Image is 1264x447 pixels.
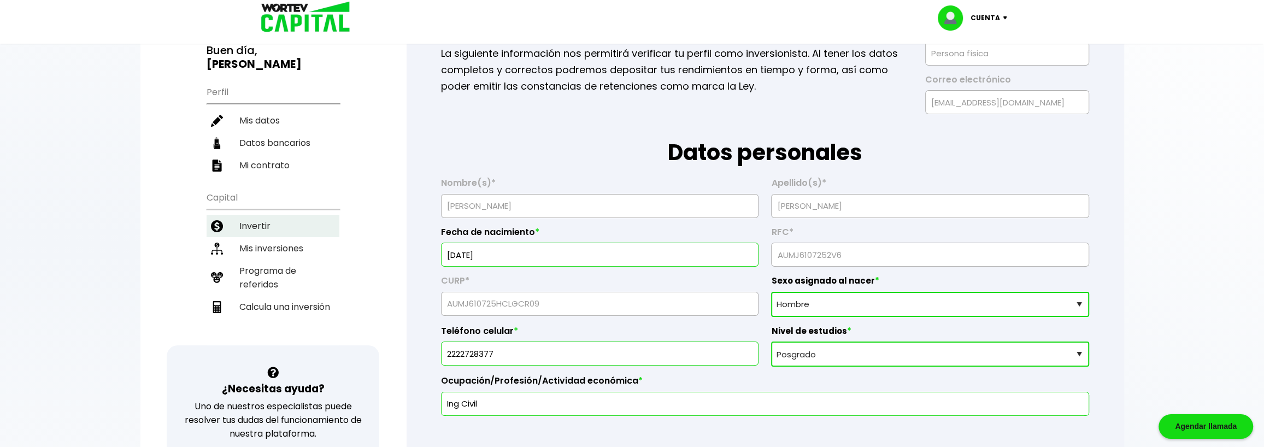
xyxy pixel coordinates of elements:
[207,260,339,296] a: Programa de referidos
[441,326,759,342] label: Teléfono celular
[441,178,759,194] label: Nombre(s)
[441,227,759,243] label: Fecha de nacimiento
[211,160,223,172] img: contrato-icon.f2db500c.svg
[771,178,1089,194] label: Apellido(s)
[211,301,223,313] img: calculadora-icon.17d418c4.svg
[207,215,339,237] a: Invertir
[441,45,910,95] p: La siguiente información nos permitirá verificar tu perfil como inversionista. Al tener los datos...
[207,132,339,154] a: Datos bancarios
[207,237,339,260] a: Mis inversiones
[181,399,365,440] p: Uno de nuestros especialistas puede resolver tus dudas del funcionamiento de nuestra plataforma.
[446,292,754,315] input: 18 caracteres
[211,243,223,255] img: inversiones-icon.6695dc30.svg
[441,275,759,292] label: CURP
[207,80,339,177] ul: Perfil
[441,114,1089,169] h1: Datos personales
[1159,414,1253,439] div: Agendar llamada
[776,243,1084,266] input: 13 caracteres
[221,381,324,397] h3: ¿Necesitas ayuda?
[925,74,1089,91] label: Correo electrónico
[971,10,1000,26] p: Cuenta
[211,137,223,149] img: datos-icon.10cf9172.svg
[207,154,339,177] a: Mi contrato
[207,44,339,71] h3: Buen día,
[938,5,971,31] img: profile-image
[211,220,223,232] img: invertir-icon.b3b967d7.svg
[771,326,1089,342] label: Nivel de estudios
[771,227,1089,243] label: RFC
[207,56,302,72] b: [PERSON_NAME]
[207,185,339,345] ul: Capital
[446,342,754,365] input: 10 dígitos
[211,272,223,284] img: recomiendanos-icon.9b8e9327.svg
[771,275,1089,292] label: Sexo asignado al nacer
[207,296,339,318] a: Calcula una inversión
[446,243,754,266] input: DD/MM/AAAA
[207,109,339,132] a: Mis datos
[211,115,223,127] img: editar-icon.952d3147.svg
[441,375,1089,392] label: Ocupación/Profesión/Actividad económica
[1000,16,1015,20] img: icon-down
